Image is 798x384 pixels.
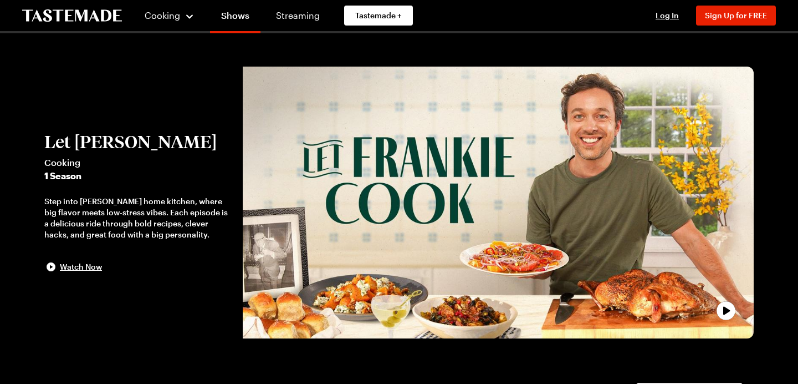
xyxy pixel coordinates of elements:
span: Sign Up for FREE [705,11,767,20]
a: Tastemade + [344,6,413,26]
button: play trailer [243,67,754,338]
h2: Let [PERSON_NAME] [44,132,232,151]
span: Cooking [145,10,180,21]
span: Cooking [44,156,232,169]
div: Step into [PERSON_NAME] home kitchen, where big flavor meets low-stress vibes. Each episode is a ... [44,196,232,240]
button: Let [PERSON_NAME]Cooking1 SeasonStep into [PERSON_NAME] home kitchen, where big flavor meets low-... [44,132,232,274]
a: To Tastemade Home Page [22,9,122,22]
img: Let Frankie Cook [243,67,754,338]
button: Log In [645,10,689,21]
span: Log In [656,11,679,20]
button: Cooking [144,2,195,29]
span: Watch Now [60,261,102,272]
a: Shows [210,2,260,33]
span: Tastemade + [355,10,402,21]
button: Sign Up for FREE [696,6,776,26]
span: 1 Season [44,169,232,183]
